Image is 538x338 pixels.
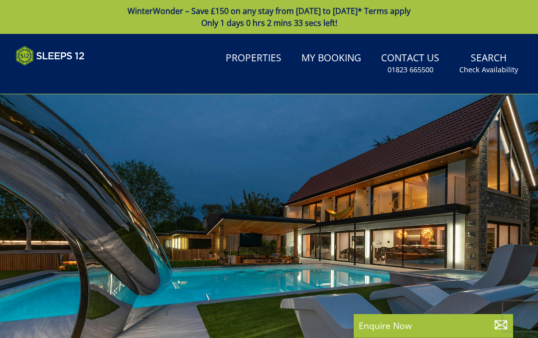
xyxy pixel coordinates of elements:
[459,65,518,75] small: Check Availability
[11,72,116,80] iframe: Customer reviews powered by Trustpilot
[388,65,433,75] small: 01823 665500
[16,46,85,66] img: Sleeps 12
[359,319,508,332] p: Enquire Now
[201,17,337,28] span: Only 1 days 0 hrs 2 mins 33 secs left!
[297,47,365,70] a: My Booking
[377,47,443,80] a: Contact Us01823 665500
[455,47,522,80] a: SearchCheck Availability
[222,47,285,70] a: Properties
